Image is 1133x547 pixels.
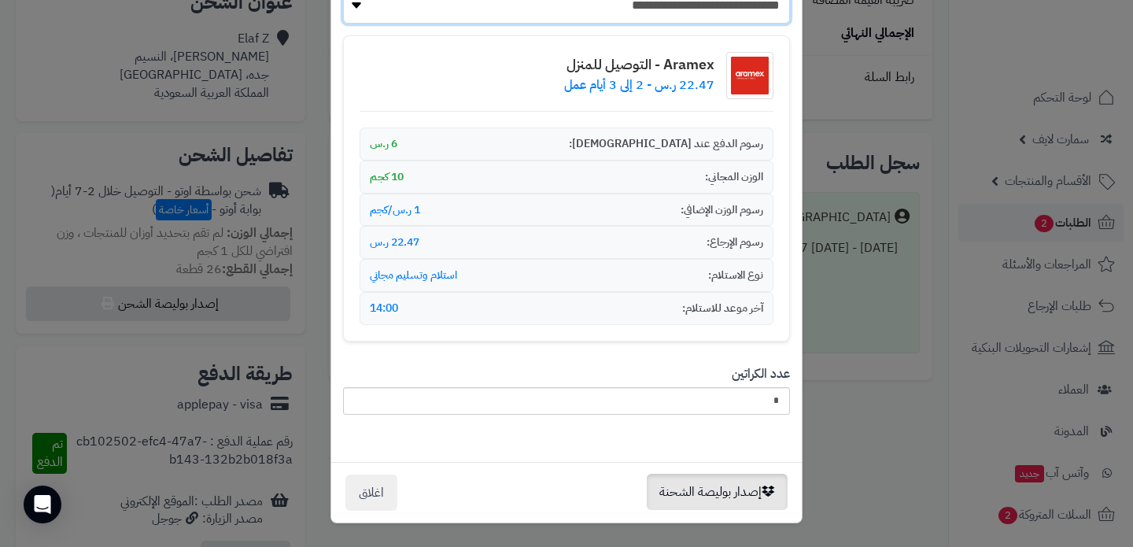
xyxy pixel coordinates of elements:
span: الوزن المجاني: [705,169,763,185]
span: 6 ر.س [370,136,397,152]
span: رسوم الوزن الإضافي: [681,202,763,218]
span: نوع الاستلام: [708,268,763,283]
span: استلام وتسليم مجاني [370,268,457,283]
h4: Aramex - التوصيل للمنزل [564,57,714,72]
span: 22.47 ر.س [370,235,419,250]
span: آخر موعد للاستلام: [682,301,763,316]
div: Open Intercom Messenger [24,486,61,523]
span: 1 ر.س/كجم [370,202,420,218]
span: 14:00 [370,301,398,316]
img: شعار شركة الشحن [726,52,773,99]
button: اغلاق [345,475,397,511]
span: رسوم الإرجاع: [707,235,763,250]
button: إصدار بوليصة الشحنة [647,474,788,510]
p: 22.47 ر.س - 2 إلى 3 أيام عمل [564,76,714,94]
span: 10 كجم [370,169,404,185]
span: رسوم الدفع عند [DEMOGRAPHIC_DATA]: [569,136,763,152]
label: عدد الكراتين [732,365,790,383]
